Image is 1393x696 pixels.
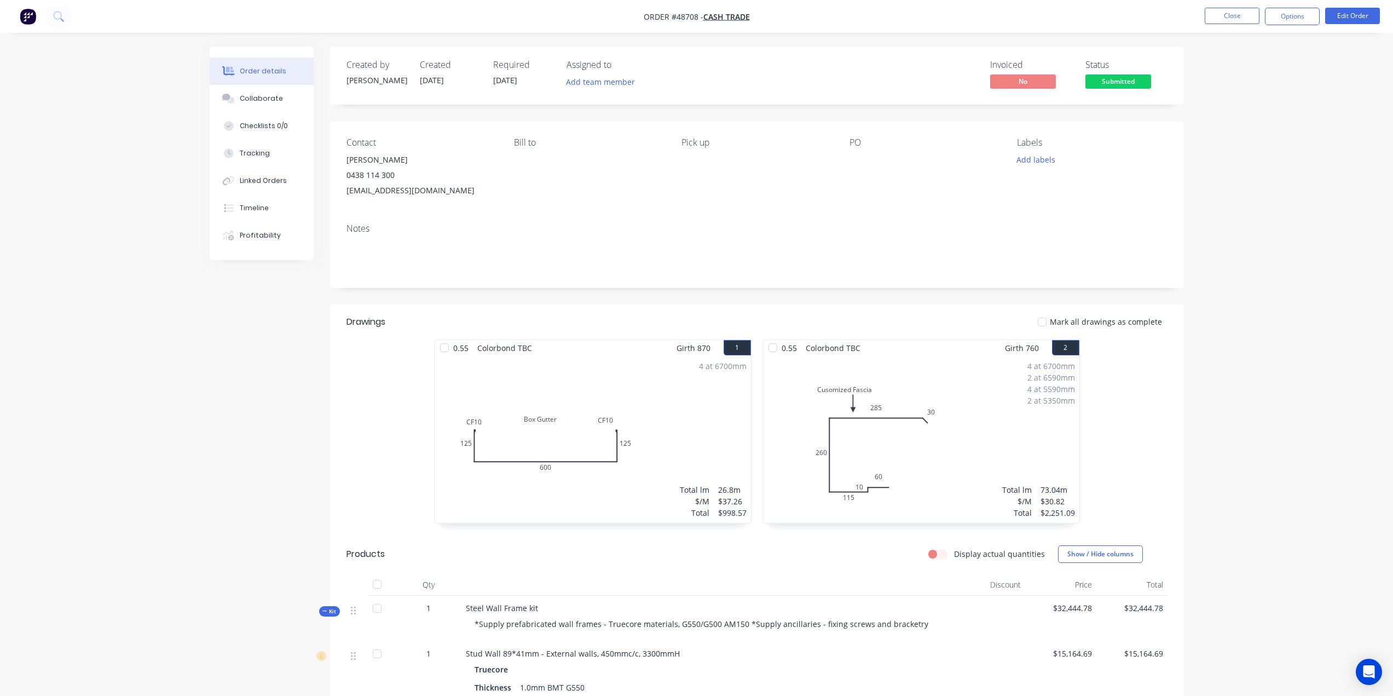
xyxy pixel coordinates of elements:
[954,574,1025,596] div: Discount
[680,484,709,496] div: Total lm
[644,11,703,22] span: Order #48708 -
[1205,8,1259,24] button: Close
[240,121,288,131] div: Checklists 0/0
[763,356,1079,523] div: Cusomized Fascia6010115260285304 at 6700mm2 at 6590mm4 at 5590mm2 at 5350mmTotal lm$/MTotal73.04m...
[1096,574,1167,596] div: Total
[1030,602,1092,614] span: $32,444.78
[346,183,496,198] div: [EMAIL_ADDRESS][DOMAIN_NAME]
[703,11,750,22] a: Cash Trade
[493,75,517,85] span: [DATE]
[20,8,36,25] img: Factory
[210,167,314,194] button: Linked Orders
[699,360,747,372] div: 4 at 6700mm
[1011,152,1061,167] button: Add labels
[1325,8,1380,24] button: Edit Order
[240,203,269,213] div: Timeline
[449,340,473,356] span: 0.55
[396,574,461,596] div: Qty
[1027,372,1075,383] div: 2 at 6590mm
[210,112,314,140] button: Checklists 0/0
[240,176,287,186] div: Linked Orders
[346,548,385,561] div: Products
[1027,395,1075,406] div: 2 at 5350mm
[849,137,999,148] div: PO
[426,648,431,659] span: 1
[567,60,676,70] div: Assigned to
[1002,507,1032,519] div: Total
[240,66,286,76] div: Order details
[346,60,407,70] div: Created by
[677,340,710,356] span: Girth 870
[210,57,314,85] button: Order details
[210,85,314,112] button: Collaborate
[346,223,1167,234] div: Notes
[426,602,431,614] span: 1
[1002,484,1032,496] div: Total lm
[777,340,801,356] span: 0.55
[493,60,553,70] div: Required
[724,340,751,355] button: 1
[718,496,747,507] div: $37.26
[240,231,281,240] div: Profitability
[322,607,337,616] span: Kit
[1050,316,1162,327] span: Mark all drawings as complete
[681,137,831,148] div: Pick up
[1085,74,1151,88] span: Submitted
[346,137,496,148] div: Contact
[210,194,314,222] button: Timeline
[210,222,314,249] button: Profitability
[990,74,1056,88] span: No
[560,74,640,89] button: Add team member
[954,548,1045,560] label: Display actual quantities
[420,60,480,70] div: Created
[435,356,751,523] div: Box GutterCF10125600CF101254 at 6700mmTotal lm$/MTotal26.8m$37.26$998.57
[1041,496,1075,507] div: $30.82
[346,152,496,198] div: [PERSON_NAME]0438 114 300[EMAIL_ADDRESS][DOMAIN_NAME]
[240,148,270,158] div: Tracking
[1041,484,1075,496] div: 73.04m
[718,484,747,496] div: 26.8m
[1058,545,1143,563] button: Show / Hide columns
[1265,8,1320,25] button: Options
[1052,340,1079,355] button: 2
[346,168,496,183] div: 0438 114 300
[466,603,538,613] span: Steel Wall Frame kit
[1025,574,1096,596] div: Price
[1002,496,1032,507] div: $/M
[1356,659,1382,685] div: Open Intercom Messenger
[718,507,747,519] div: $998.57
[319,606,340,617] div: Kit
[1101,602,1163,614] span: $32,444.78
[1085,74,1151,91] button: Submitted
[680,507,709,519] div: Total
[1085,60,1167,70] div: Status
[475,680,516,695] div: Thickness
[1027,360,1075,372] div: 4 at 6700mm
[990,60,1072,70] div: Invoiced
[346,152,496,168] div: [PERSON_NAME]
[1041,507,1075,519] div: $2,251.09
[240,94,283,103] div: Collaborate
[420,75,444,85] span: [DATE]
[516,680,589,695] div: 1.0mm BMT G550
[514,137,664,148] div: Bill to
[1027,383,1075,395] div: 4 at 5590mm
[1005,340,1039,356] span: Girth 760
[466,648,680,659] span: Stud Wall 89*41mm - External walls, 450mmc/c, 3300mmH
[1017,137,1167,148] div: Labels
[346,315,385,329] div: Drawings
[1030,648,1092,659] span: $15,164.69
[346,74,407,86] div: [PERSON_NAME]
[475,662,512,677] div: Truecore
[1101,648,1163,659] span: $15,164.69
[567,74,641,89] button: Add team member
[680,496,709,507] div: $/M
[801,340,865,356] span: Colorbond TBC
[473,340,536,356] span: Colorbond TBC
[210,140,314,167] button: Tracking
[475,619,928,629] span: *Supply prefabricated wall frames - Truecore materials, G550/G500 AM150 *Supply ancillaries - fix...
